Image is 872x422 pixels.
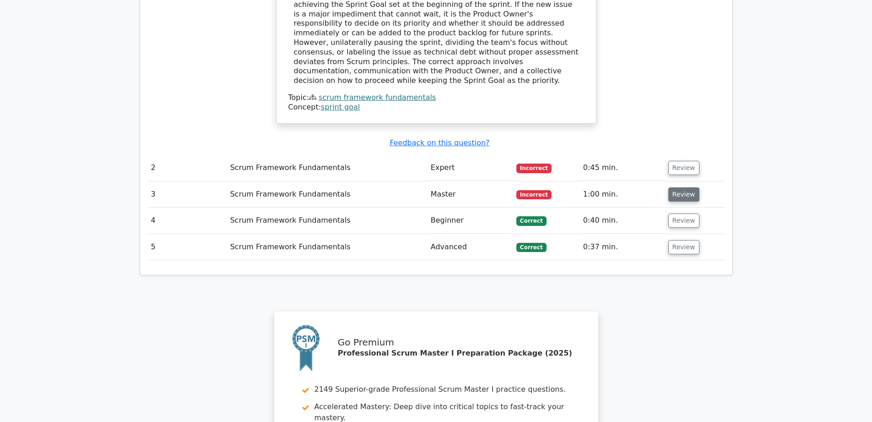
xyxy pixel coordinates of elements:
span: Incorrect [516,190,552,199]
td: Advanced [427,234,513,260]
button: Review [668,214,699,228]
span: Incorrect [516,164,552,173]
td: Master [427,181,513,208]
div: Topic: [288,93,584,103]
button: Review [668,240,699,254]
td: Scrum Framework Fundamentals [227,208,427,234]
td: Beginner [427,208,513,234]
td: Scrum Framework Fundamentals [227,155,427,181]
span: Correct [516,216,546,225]
a: scrum framework fundamentals [319,93,436,102]
td: Expert [427,155,513,181]
td: 4 [147,208,227,234]
td: 5 [147,234,227,260]
span: Correct [516,243,546,252]
td: 1:00 min. [580,181,665,208]
td: Scrum Framework Fundamentals [227,234,427,260]
td: 2 [147,155,227,181]
div: Concept: [288,103,584,112]
td: 0:40 min. [580,208,665,234]
a: Feedback on this question? [390,138,489,147]
a: sprint goal [321,103,360,111]
td: 0:37 min. [580,234,665,260]
td: 0:45 min. [580,155,665,181]
td: Scrum Framework Fundamentals [227,181,427,208]
button: Review [668,187,699,202]
button: Review [668,161,699,175]
td: 3 [147,181,227,208]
